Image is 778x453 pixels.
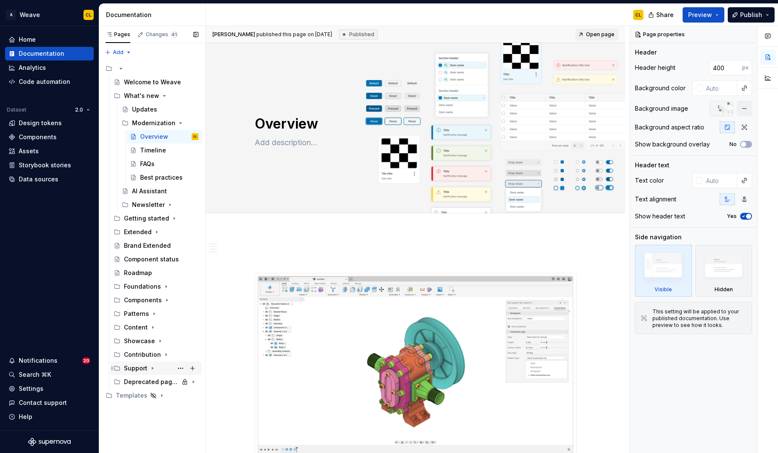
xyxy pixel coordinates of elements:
[110,293,202,307] div: Components
[110,348,202,361] div: Contribution
[703,80,737,96] input: Auto
[110,321,202,334] div: Content
[644,7,679,23] button: Share
[170,31,178,38] span: 41
[5,354,94,367] button: Notifications20
[5,158,94,172] a: Storybook stories
[20,11,40,19] div: Weave
[2,6,97,24] button: AWeaveCL
[19,49,64,58] div: Documentation
[7,106,26,113] div: Dataset
[19,175,58,183] div: Data sources
[635,212,685,221] div: Show header text
[19,119,62,127] div: Design tokens
[82,357,90,364] span: 20
[118,184,202,198] a: AI Assistant
[106,31,130,38] div: Pages
[110,239,202,252] a: Brand Extended
[126,157,202,171] a: FAQs
[19,35,36,44] div: Home
[102,389,202,402] div: Templates
[635,104,688,113] div: Background image
[132,201,165,209] div: Newsletter
[5,172,94,186] a: Data sources
[5,396,94,410] button: Contact support
[19,413,32,421] div: Help
[575,29,618,40] a: Open page
[102,62,202,75] div: f3678839-5733-44d4-97e9-cfe24a158cc2
[740,11,762,19] span: Publish
[124,228,152,236] div: Extended
[6,10,16,20] div: A
[118,103,202,116] a: Updates
[695,245,752,297] div: Hidden
[5,75,94,89] a: Code automation
[683,7,724,23] button: Preview
[124,364,147,373] div: Support
[19,399,67,407] div: Contact support
[124,241,171,250] div: Brand Extended
[586,31,614,38] span: Open page
[635,245,692,297] div: Visible
[113,49,123,56] span: Add
[19,133,57,141] div: Components
[86,11,92,18] div: CL
[110,266,202,280] a: Roadmap
[124,296,162,304] div: Components
[5,47,94,60] a: Documentation
[110,225,202,239] div: Extended
[132,119,175,127] div: Modernization
[635,195,676,204] div: Text alignment
[635,233,682,241] div: Side navigation
[110,212,202,225] div: Getting started
[126,171,202,184] a: Best practices
[124,255,179,264] div: Component status
[75,106,83,113] span: 2.0
[124,310,149,318] div: Patterns
[5,116,94,130] a: Design tokens
[5,144,94,158] a: Assets
[19,77,70,86] div: Code automation
[709,60,742,75] input: Auto
[140,173,183,182] div: Best practices
[212,31,332,38] span: published this page on [DATE]
[5,130,94,144] a: Components
[212,31,255,37] span: [PERSON_NAME]
[140,132,168,141] div: Overview
[635,63,675,72] div: Header height
[102,46,134,58] button: Add
[5,382,94,396] a: Settings
[110,334,202,348] div: Showcase
[742,64,749,71] p: px
[688,11,712,19] span: Preview
[110,75,202,89] a: Welcome to Weave
[19,384,43,393] div: Settings
[71,104,94,116] button: 2.0
[715,286,733,293] div: Hidden
[253,114,575,134] textarea: Overview
[635,84,686,92] div: Background color
[124,323,148,332] div: Content
[124,269,152,277] div: Roadmap
[132,187,167,195] div: AI Assistant
[5,61,94,75] a: Analytics
[729,141,737,148] label: No
[19,161,71,169] div: Storybook stories
[102,62,202,402] div: Page tree
[132,105,157,114] div: Updates
[124,282,161,291] div: Foundations
[110,280,202,293] div: Foundations
[5,410,94,424] button: Help
[19,147,39,155] div: Assets
[140,146,166,155] div: Timeline
[140,160,155,168] div: FAQs
[110,375,202,389] div: Deprecated pages
[728,7,775,23] button: Publish
[116,391,147,400] div: Templates
[635,161,669,169] div: Header text
[110,361,202,375] div: Support
[124,378,179,386] div: Deprecated pages
[124,214,169,223] div: Getting started
[28,438,71,446] svg: Supernova Logo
